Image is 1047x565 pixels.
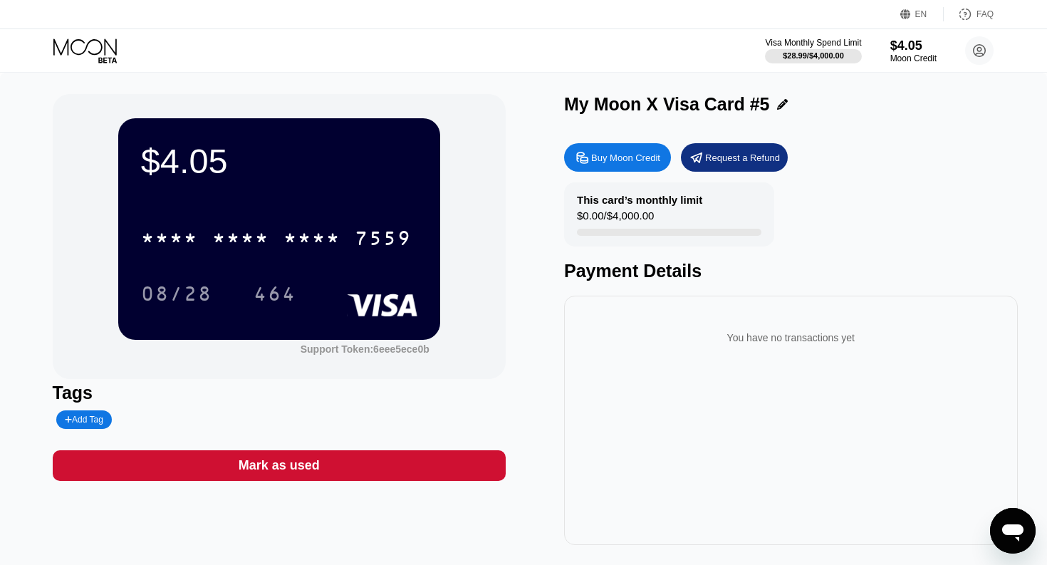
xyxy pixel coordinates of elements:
div: Add Tag [65,415,103,425]
div: Mark as used [239,457,320,474]
div: EN [900,7,944,21]
div: Support Token:6eee5ece0b [301,343,429,355]
div: 08/28 [130,276,223,311]
div: Mark as used [53,450,506,481]
div: Visa Monthly Spend Limit$28.99/$4,000.00 [765,38,861,63]
div: $0.00 / $4,000.00 [577,209,654,229]
div: FAQ [944,7,994,21]
div: Payment Details [564,261,1018,281]
div: Request a Refund [705,152,780,164]
div: Tags [53,383,506,403]
div: 464 [243,276,307,311]
div: $4.05 [890,38,937,53]
div: Support Token: 6eee5ece0b [301,343,429,355]
div: 464 [254,284,296,307]
div: EN [915,9,927,19]
div: Request a Refund [681,143,788,172]
div: $4.05 [141,141,417,181]
div: FAQ [976,9,994,19]
div: You have no transactions yet [575,318,1006,358]
div: 08/28 [141,284,212,307]
div: This card’s monthly limit [577,194,702,206]
div: Add Tag [56,410,112,429]
div: $4.05Moon Credit [890,38,937,63]
div: Visa Monthly Spend Limit [765,38,861,48]
div: Moon Credit [890,53,937,63]
iframe: Button to launch messaging window [990,508,1036,554]
div: $28.99 / $4,000.00 [783,51,844,60]
div: 7559 [355,229,412,252]
div: Buy Moon Credit [564,143,671,172]
div: Buy Moon Credit [591,152,660,164]
div: My Moon X Visa Card #5 [564,94,770,115]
